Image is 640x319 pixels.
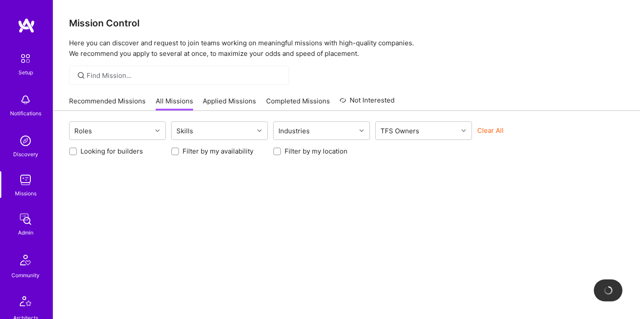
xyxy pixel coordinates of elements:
[69,96,146,111] a: Recommended Missions
[183,147,253,156] label: Filter by my availability
[15,292,36,313] img: Architects
[17,91,34,109] img: bell
[87,71,282,80] input: Find Mission...
[72,125,94,137] div: Roles
[69,38,624,59] p: Here you can discover and request to join teams working on meaningful missions with high-quality ...
[156,96,193,111] a: All Missions
[155,128,160,133] i: icon Chevron
[18,228,33,237] div: Admin
[11,271,40,280] div: Community
[13,150,38,159] div: Discovery
[174,125,195,137] div: Skills
[359,128,364,133] i: icon Chevron
[16,49,35,68] img: setup
[69,18,624,29] h3: Mission Control
[80,147,143,156] label: Looking for builders
[18,18,35,33] img: logo
[477,126,504,135] button: Clear All
[603,285,614,296] img: loading
[76,70,86,81] i: icon SearchGrey
[340,95,395,111] a: Not Interested
[10,109,41,118] div: Notifications
[17,132,34,150] img: discovery
[461,128,466,133] i: icon Chevron
[17,171,34,189] img: teamwork
[15,249,36,271] img: Community
[15,189,37,198] div: Missions
[17,210,34,228] img: admin teamwork
[18,68,33,77] div: Setup
[378,125,421,137] div: TFS Owners
[276,125,312,137] div: Industries
[266,96,330,111] a: Completed Missions
[285,147,347,156] label: Filter by my location
[203,96,256,111] a: Applied Missions
[257,128,262,133] i: icon Chevron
